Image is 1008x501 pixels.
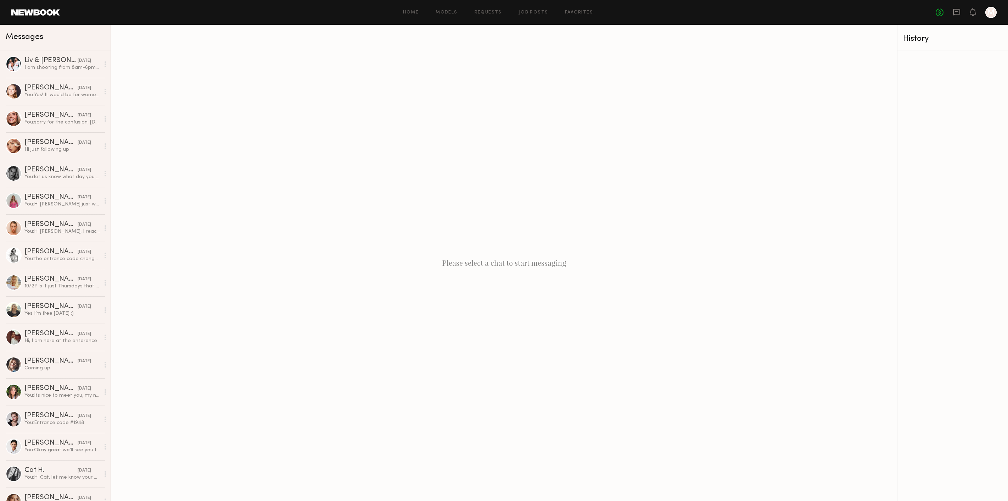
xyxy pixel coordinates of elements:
[111,25,897,501] div: Please select a chat to start messaging
[24,119,100,126] div: You: sorry for the confusion, [DATE] 12pm-1pm (1hr)
[24,194,78,201] div: [PERSON_NAME]
[78,358,91,365] div: [DATE]
[24,221,78,228] div: [PERSON_NAME]
[24,440,78,447] div: [PERSON_NAME]
[78,467,91,474] div: [DATE]
[24,276,78,283] div: [PERSON_NAME]
[24,248,78,255] div: [PERSON_NAME]
[78,276,91,283] div: [DATE]
[24,330,78,337] div: [PERSON_NAME]
[24,112,78,119] div: [PERSON_NAME]
[985,7,997,18] a: M
[78,303,91,310] div: [DATE]
[24,201,100,208] div: You: Hi [PERSON_NAME] just wanted to follow up back with you!
[403,10,419,15] a: Home
[24,358,78,365] div: [PERSON_NAME]
[24,174,100,180] div: You: let us know what day you will be in LA OCT and we will plan a schedule for you
[24,228,100,235] div: You: Hi [PERSON_NAME], I reached back a month back and just wanted to reach out to you again.
[78,440,91,447] div: [DATE]
[24,166,78,174] div: [PERSON_NAME]
[24,139,78,146] div: [PERSON_NAME]
[24,365,100,371] div: Coming up
[519,10,548,15] a: Job Posts
[24,57,78,64] div: Liv & [PERSON_NAME]
[24,419,100,426] div: You: Entrance code #1948
[78,85,91,92] div: [DATE]
[24,255,100,262] div: You: the entrance code changed so please use this 1982#
[24,310,100,317] div: Yes I’m free [DATE] :)
[78,249,91,255] div: [DATE]
[24,337,100,344] div: Hi, I am here at the enterence
[24,467,78,474] div: Cat H.
[903,35,1002,43] div: History
[475,10,502,15] a: Requests
[24,92,100,98] div: You: Yes! It would be for women's ecomm, if you can come with natural straight hair and make up t...
[24,412,78,419] div: [PERSON_NAME]
[24,385,78,392] div: [PERSON_NAME]
[24,303,78,310] div: [PERSON_NAME]
[78,57,91,64] div: [DATE]
[24,474,100,481] div: You: Hi Cat, let me know your availability
[78,167,91,174] div: [DATE]
[78,194,91,201] div: [DATE]
[78,385,91,392] div: [DATE]
[78,331,91,337] div: [DATE]
[565,10,593,15] a: Favorites
[24,84,78,92] div: [PERSON_NAME]
[24,447,100,453] div: You: Okay great we'll see you then
[24,64,100,71] div: I am shooting from 8am-6pm on the 23rd. Would you happen to be available that [DATE]
[436,10,457,15] a: Models
[6,33,43,41] span: Messages
[24,283,100,290] div: 10/2? Is it just Thursdays that you have available? If so would the 9th or 16th work?
[24,146,100,153] div: Hi just following up
[78,139,91,146] div: [DATE]
[78,413,91,419] div: [DATE]
[24,392,100,399] div: You: Its nice to meet you, my name is [PERSON_NAME] and I am the Head Designer at Blue B Collecti...
[78,221,91,228] div: [DATE]
[78,112,91,119] div: [DATE]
